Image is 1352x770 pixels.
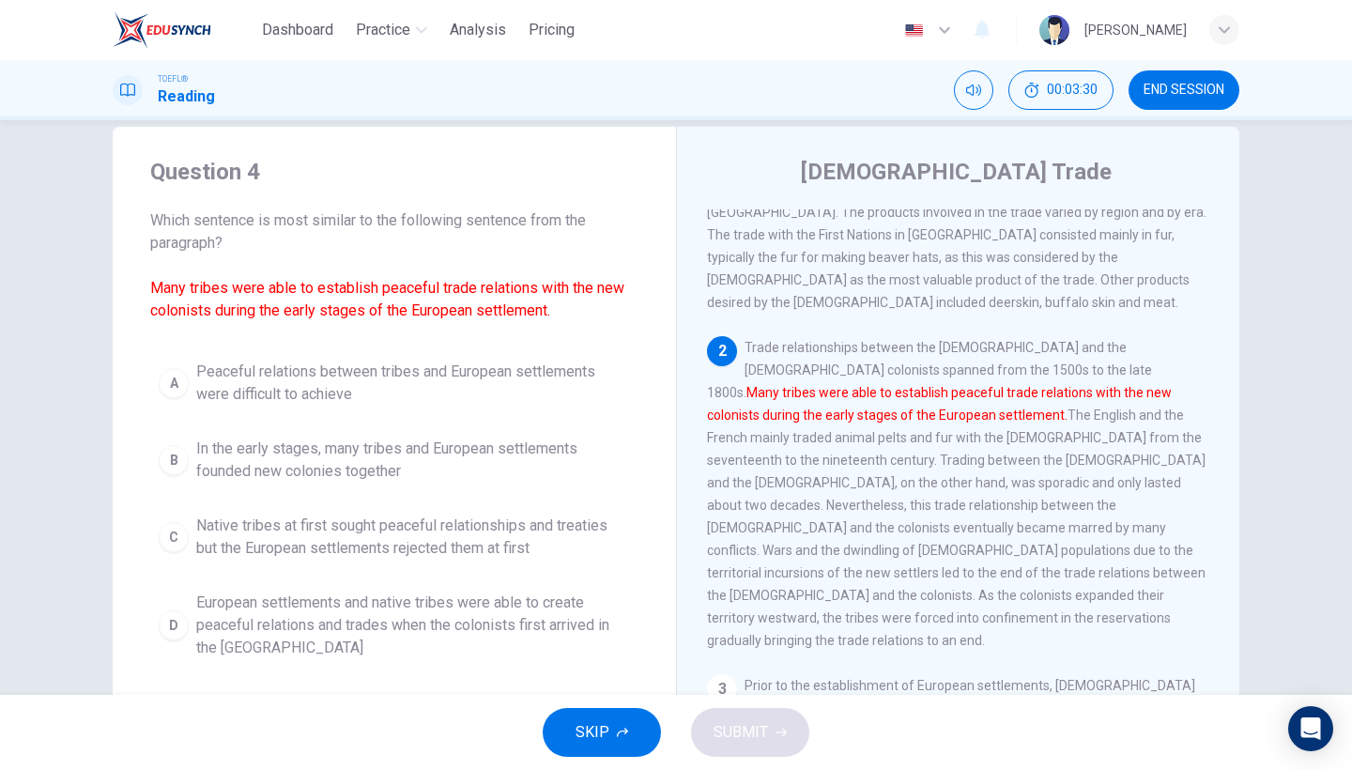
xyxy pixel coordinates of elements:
font: Many tribes were able to establish peaceful trade relations with the new colonists during the ear... [150,279,624,319]
button: APeaceful relations between tribes and European settlements were difficult to achieve [150,352,638,414]
span: In the early stages, many tribes and European settlements founded new colonies together [196,438,630,483]
div: B [159,445,189,475]
div: 3 [707,674,737,704]
button: DEuropean settlements and native tribes were able to create peaceful relations and trades when th... [150,583,638,668]
span: Practice [356,19,410,41]
div: D [159,610,189,640]
span: TOEFL® [158,72,188,85]
span: Analysis [450,19,506,41]
h1: Reading [158,85,215,108]
span: Peaceful relations between tribes and European settlements were difficult to achieve [196,361,630,406]
button: SKIP [543,708,661,757]
button: Dashboard [254,13,341,47]
span: Trade relationships between the [DEMOGRAPHIC_DATA] and the [DEMOGRAPHIC_DATA] colonists spanned f... [707,340,1206,648]
span: Pricing [529,19,575,41]
span: 00:03:30 [1047,83,1098,98]
img: EduSynch logo [113,11,211,49]
div: Hide [1008,70,1114,110]
button: END SESSION [1129,70,1239,110]
div: C [159,522,189,552]
span: Dashboard [262,19,333,41]
div: 2 [707,336,737,366]
button: Practice [348,13,435,47]
div: A [159,368,189,398]
div: [PERSON_NAME] [1084,19,1187,41]
button: Pricing [521,13,582,47]
div: Mute [954,70,993,110]
button: Analysis [442,13,514,47]
span: END SESSION [1144,83,1224,98]
button: BIn the early stages, many tribes and European settlements founded new colonies together [150,429,638,491]
span: European settlements and native tribes were able to create peaceful relations and trades when the... [196,592,630,659]
div: Open Intercom Messenger [1288,706,1333,751]
span: Native tribes at first sought peaceful relationships and treaties but the European settlements re... [196,515,630,560]
img: Profile picture [1039,15,1069,45]
button: CNative tribes at first sought peaceful relationships and treaties but the European settlements r... [150,506,638,568]
span: Which sentence is most similar to the following sentence from the paragraph? [150,209,638,322]
button: 00:03:30 [1008,70,1114,110]
font: Many tribes were able to establish peaceful trade relations with the new colonists during the ear... [707,385,1172,423]
h4: [DEMOGRAPHIC_DATA] Trade [801,157,1112,187]
span: SKIP [576,719,609,746]
a: EduSynch logo [113,11,254,49]
img: en [902,23,926,38]
h4: Question 4 [150,157,638,187]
